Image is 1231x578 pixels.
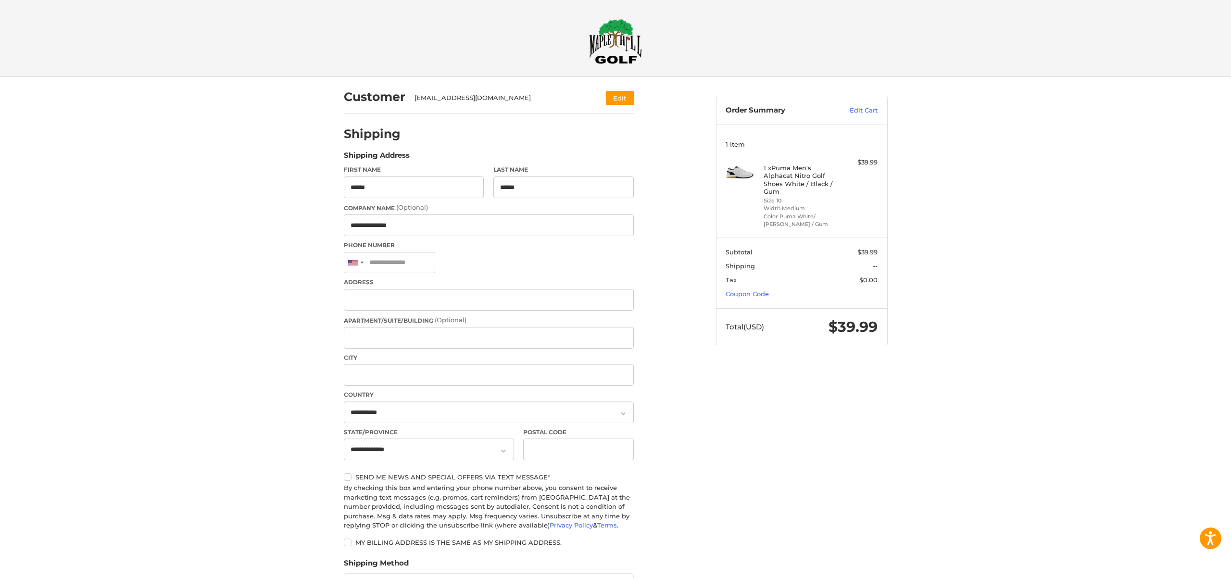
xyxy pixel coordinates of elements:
[344,241,634,250] label: Phone Number
[726,262,755,270] span: Shipping
[764,197,837,205] li: Size 10
[829,318,878,336] span: $39.99
[764,164,837,195] h4: 1 x Puma Men's Alphacat Nitro Golf Shoes White / Black / Gum
[550,521,593,529] a: Privacy Policy
[493,165,634,174] label: Last Name
[764,213,837,228] li: Color Puma White/ [PERSON_NAME] / Gum
[344,252,366,273] div: United States: +1
[726,322,764,331] span: Total (USD)
[435,316,466,324] small: (Optional)
[415,93,587,103] div: [EMAIL_ADDRESS][DOMAIN_NAME]
[726,140,878,148] h3: 1 Item
[344,428,514,437] label: State/Province
[344,483,634,530] div: By checking this box and entering your phone number above, you consent to receive marketing text ...
[344,278,634,287] label: Address
[344,203,634,213] label: Company Name
[726,276,737,284] span: Tax
[606,91,634,105] button: Edit
[344,558,409,573] legend: Shipping Method
[589,19,642,64] img: Maple Hill Golf
[726,106,829,115] h3: Order Summary
[344,390,634,399] label: Country
[597,521,617,529] a: Terms
[344,89,405,104] h2: Customer
[344,150,410,165] legend: Shipping Address
[344,473,634,481] label: Send me news and special offers via text message*
[840,158,878,167] div: $39.99
[726,290,769,298] a: Coupon Code
[523,428,634,437] label: Postal Code
[396,203,428,211] small: (Optional)
[726,248,753,256] span: Subtotal
[873,262,878,270] span: --
[857,248,878,256] span: $39.99
[344,315,634,325] label: Apartment/Suite/Building
[344,539,634,546] label: My billing address is the same as my shipping address.
[344,126,401,141] h2: Shipping
[829,106,878,115] a: Edit Cart
[344,353,634,362] label: City
[344,165,484,174] label: First Name
[764,204,837,213] li: Width Medium
[859,276,878,284] span: $0.00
